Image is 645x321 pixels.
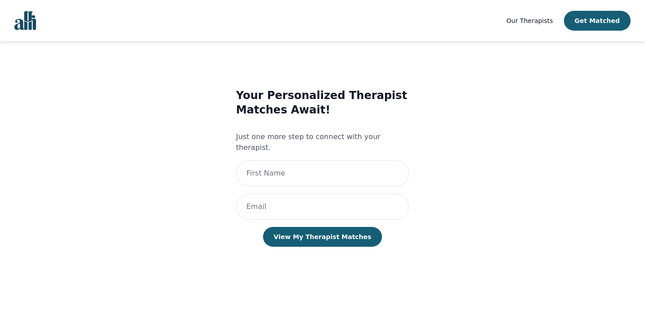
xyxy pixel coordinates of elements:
span: Our Therapists [506,17,553,24]
button: View My Therapist Matches [263,227,382,247]
h3: Your Personalized Therapist Matches Await! [236,88,409,117]
input: Email [236,194,409,220]
p: Just one more step to connect with your therapist. [236,131,409,153]
input: First Name [236,160,409,186]
a: Our Therapists [506,15,553,26]
button: Get Matched [564,11,631,31]
img: alli logo [14,11,36,30]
